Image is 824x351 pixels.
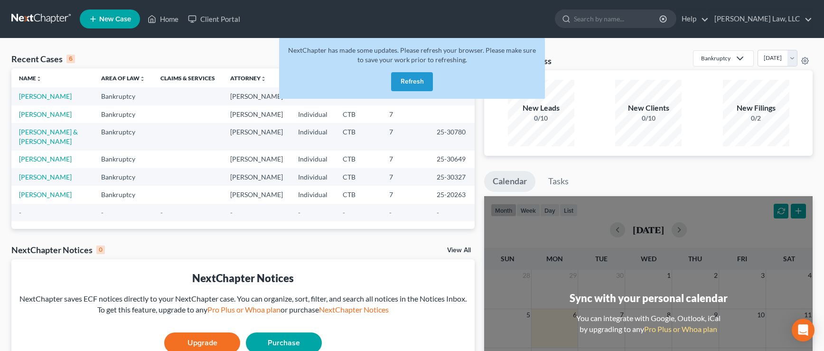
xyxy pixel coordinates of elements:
[290,151,335,168] td: Individual
[677,10,709,28] a: Help
[94,186,153,203] td: Bankruptcy
[19,294,467,315] div: NextChapter saves ECF notices directly to your NextChapter case. You can organize, sort, filter, ...
[701,54,730,62] div: Bankruptcy
[382,105,429,123] td: 7
[343,209,345,217] span: -
[335,168,382,186] td: CTB
[19,110,72,118] a: [PERSON_NAME]
[99,16,131,23] span: New Case
[437,209,439,217] span: -
[19,209,21,217] span: -
[429,151,475,168] td: 25-30649
[66,55,75,63] div: 6
[615,114,682,123] div: 0/10
[94,105,153,123] td: Bankruptcy
[207,305,281,314] a: Pro Plus or Whoa plan
[290,123,335,150] td: Individual
[94,168,153,186] td: Bankruptcy
[230,209,233,217] span: -
[223,123,290,150] td: [PERSON_NAME]
[508,114,574,123] div: 0/10
[382,123,429,150] td: 7
[94,87,153,105] td: Bankruptcy
[140,76,145,82] i: unfold_more
[335,151,382,168] td: CTB
[290,168,335,186] td: Individual
[290,105,335,123] td: Individual
[429,186,475,203] td: 25-20263
[160,209,163,217] span: -
[429,168,475,186] td: 25-30327
[710,10,812,28] a: [PERSON_NAME] Law, LLC
[101,75,145,82] a: Area of Lawunfold_more
[223,151,290,168] td: [PERSON_NAME]
[792,319,815,342] div: Open Intercom Messenger
[298,209,300,217] span: -
[290,186,335,203] td: Individual
[223,87,290,105] td: [PERSON_NAME]
[723,103,789,114] div: New Filings
[335,105,382,123] td: CTB
[335,123,382,150] td: CTB
[11,53,75,65] div: Recent Cases
[101,209,103,217] span: -
[288,46,536,64] span: NextChapter has made some updates. Please refresh your browser. Please make sure to save your wor...
[484,171,535,192] a: Calendar
[11,244,105,256] div: NextChapter Notices
[508,103,574,114] div: New Leads
[230,75,266,82] a: Attorneyunfold_more
[19,128,78,145] a: [PERSON_NAME] & [PERSON_NAME]
[447,247,471,254] a: View All
[389,209,392,217] span: -
[143,10,183,28] a: Home
[615,103,682,114] div: New Clients
[382,151,429,168] td: 7
[223,168,290,186] td: [PERSON_NAME]
[574,10,661,28] input: Search by name...
[572,313,724,335] div: You can integrate with Google, Outlook, iCal by upgrading to any
[19,190,72,199] a: [PERSON_NAME]
[723,114,789,123] div: 0/2
[223,105,290,123] td: [PERSON_NAME]
[19,155,72,163] a: [PERSON_NAME]
[335,186,382,203] td: CTB
[94,151,153,168] td: Bankruptcy
[540,171,577,192] a: Tasks
[391,72,433,91] button: Refresh
[94,123,153,150] td: Bankruptcy
[261,76,266,82] i: unfold_more
[36,76,42,82] i: unfold_more
[19,271,467,285] div: NextChapter Notices
[19,92,72,100] a: [PERSON_NAME]
[644,324,717,333] a: Pro Plus or Whoa plan
[19,75,42,82] a: Nameunfold_more
[96,246,105,254] div: 0
[570,291,728,305] div: Sync with your personal calendar
[153,68,223,87] th: Claims & Services
[19,173,72,181] a: [PERSON_NAME]
[382,168,429,186] td: 7
[429,123,475,150] td: 25-30780
[382,186,429,203] td: 7
[223,186,290,203] td: [PERSON_NAME]
[319,305,389,314] a: NextChapter Notices
[183,10,245,28] a: Client Portal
